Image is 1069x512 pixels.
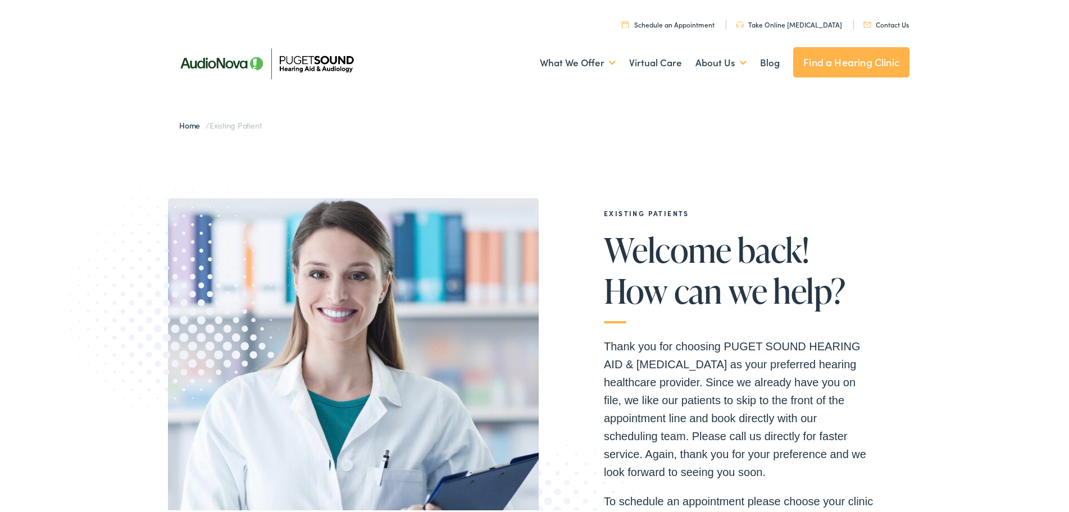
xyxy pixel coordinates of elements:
[728,270,767,307] span: we
[179,117,206,129] a: Home
[629,40,682,81] a: Virtual Care
[540,40,616,81] a: What We Offer
[863,17,909,27] a: Contact Us
[760,40,780,81] a: Blog
[736,19,744,26] img: utility icon
[738,229,808,266] span: back!
[604,229,731,266] span: Welcome
[773,270,845,307] span: help?
[736,17,842,27] a: Take Online [MEDICAL_DATA]
[179,117,261,129] span: /
[793,45,909,75] a: Find a Hearing Clinic
[604,335,874,479] p: Thank you for choosing PUGET SOUND HEARING AID & [MEDICAL_DATA] as your preferred hearing healthc...
[674,270,722,307] span: can
[695,40,747,81] a: About Us
[622,17,715,27] a: Schedule an Appointment
[604,270,667,307] span: How
[604,207,874,215] h2: EXISTING PATIENTS
[863,20,871,25] img: utility icon
[210,117,261,129] span: Existing Patient
[622,19,629,26] img: utility icon
[27,126,324,431] img: Graphic image with a halftone pattern, contributing to the site's visual design.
